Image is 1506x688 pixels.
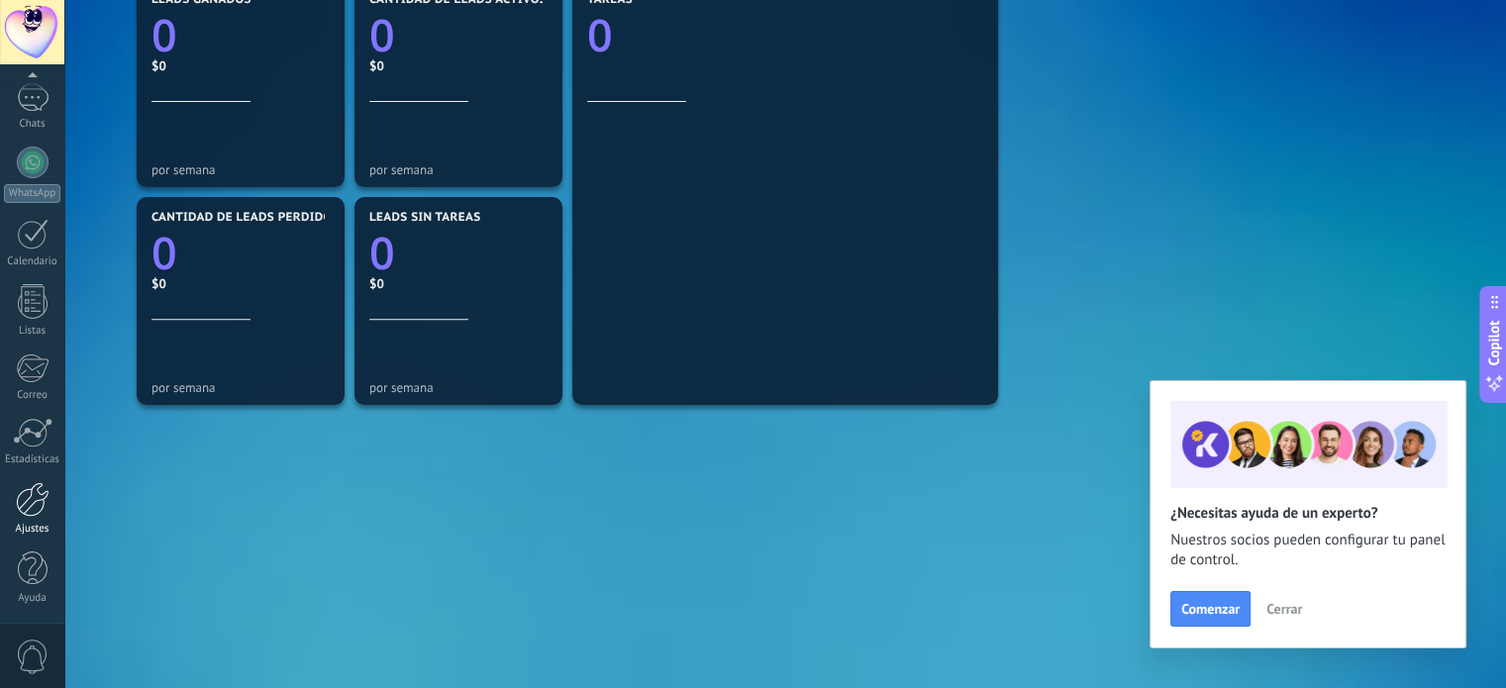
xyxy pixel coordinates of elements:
span: Cerrar [1266,602,1302,616]
div: Listas [4,325,61,338]
text: 0 [369,223,395,283]
a: 0 [369,5,548,65]
a: 0 [587,5,983,65]
div: Correo [4,389,61,402]
div: Chats [4,118,61,131]
div: WhatsApp [4,184,60,203]
a: 0 [369,223,548,283]
div: por semana [151,162,330,177]
text: 0 [587,5,613,65]
text: 0 [151,5,177,65]
div: Ajustes [4,523,61,536]
div: por semana [369,380,548,395]
span: Leads sin tareas [369,211,480,225]
span: Cantidad de leads perdidos [151,211,340,225]
div: $0 [369,57,548,74]
a: 0 [151,5,330,65]
div: $0 [369,275,548,292]
div: Estadísticas [4,453,61,466]
div: $0 [151,57,330,74]
div: $0 [151,275,330,292]
button: Comenzar [1170,591,1251,627]
span: Nuestros socios pueden configurar tu panel de control. [1170,531,1446,570]
span: Copilot [1484,320,1504,365]
h2: ¿Necesitas ayuda de un experto? [1170,504,1446,523]
span: Comenzar [1181,602,1240,616]
text: 0 [151,223,177,283]
button: Cerrar [1257,594,1311,624]
div: Ayuda [4,592,61,605]
div: por semana [151,380,330,395]
div: Calendario [4,255,61,268]
text: 0 [369,5,395,65]
a: 0 [151,223,330,283]
div: por semana [369,162,548,177]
